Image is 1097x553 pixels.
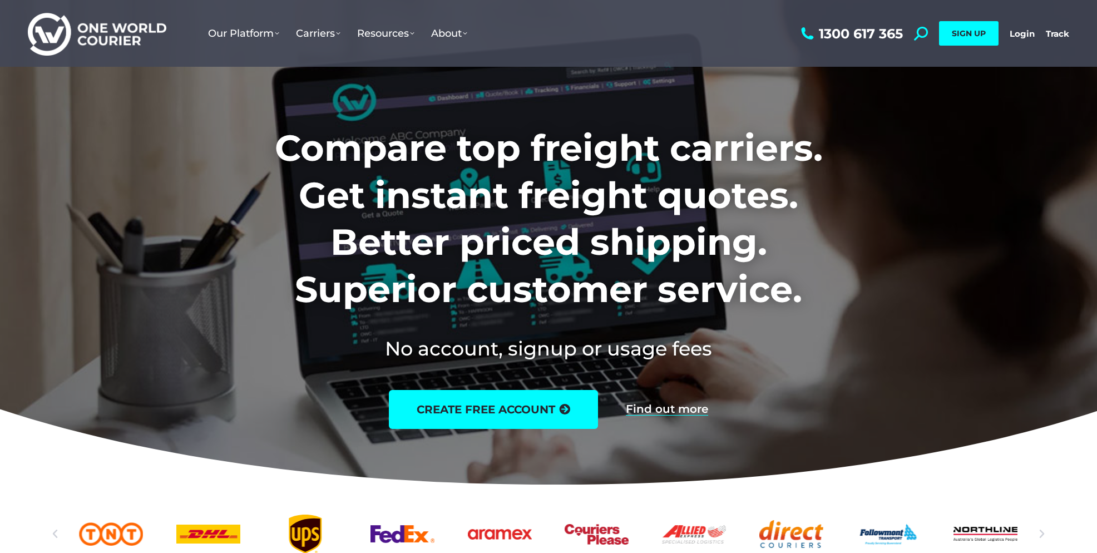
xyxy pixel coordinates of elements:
[28,11,166,56] img: One World Courier
[288,16,349,51] a: Carriers
[389,390,598,429] a: create free account
[200,16,288,51] a: Our Platform
[296,27,340,39] span: Carriers
[349,16,423,51] a: Resources
[1010,28,1035,39] a: Login
[626,403,708,416] a: Find out more
[431,27,467,39] span: About
[201,335,896,362] h2: No account, signup or usage fees
[423,16,476,51] a: About
[798,27,903,41] a: 1300 617 365
[952,28,986,38] span: SIGN UP
[1046,28,1069,39] a: Track
[939,21,999,46] a: SIGN UP
[201,125,896,313] h1: Compare top freight carriers. Get instant freight quotes. Better priced shipping. Superior custom...
[357,27,414,39] span: Resources
[208,27,279,39] span: Our Platform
